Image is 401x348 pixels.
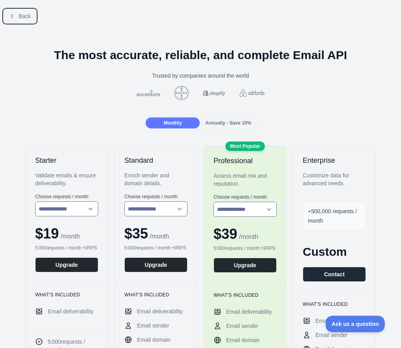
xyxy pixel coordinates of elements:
[137,322,169,329] span: Email sender
[326,316,385,332] iframe: Toggle Customer Support
[137,307,183,315] span: Email deliverability
[226,308,272,316] span: Email deliverability
[35,292,98,298] h3: What's included
[303,301,366,307] h3: What's included
[315,331,348,339] span: Email sender
[315,317,361,325] span: Email deliverability
[48,307,94,315] span: Email deliverability
[214,292,277,298] h3: What's included
[226,322,259,330] span: Email sender
[124,292,187,298] h3: What's included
